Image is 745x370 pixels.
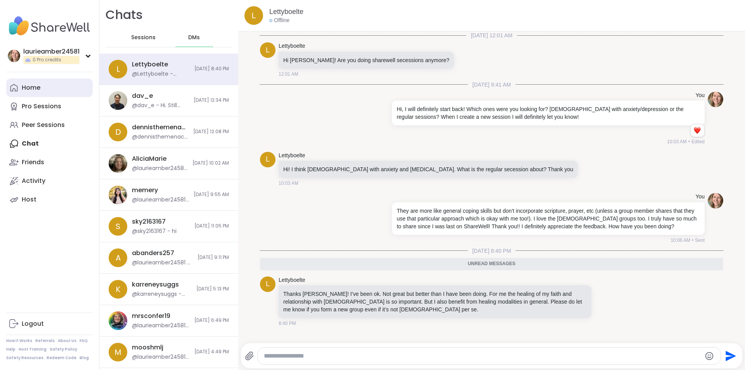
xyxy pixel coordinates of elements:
a: Lettyboelte [279,42,305,50]
p: They are more like general coping skills but don't incorporate scripture, prayer, etc (unless a g... [397,207,700,230]
div: @karreneysuggs - Thank you. [132,290,192,298]
span: [DATE] 5:13 PM [196,286,229,292]
div: Home [22,83,40,92]
span: 0 Pro credits [33,57,61,63]
a: Referrals [35,338,55,344]
img: https://sharewell-space-live.sfo3.digitaloceanspaces.com/user-generated/ddf01a60-9946-47ee-892f-d... [109,154,127,173]
span: s [116,221,120,232]
span: • [688,138,690,145]
a: How It Works [6,338,32,344]
span: [DATE] 11:05 PM [194,223,229,229]
img: laurieamber24581 [8,50,20,62]
div: @dennisthemenace - this is a surprise I been to 702 sessions we all miss you [132,133,189,141]
span: [DATE] 8:40 PM [194,66,229,72]
a: Host Training [19,347,47,352]
span: Edited [691,138,705,145]
button: Emoji picker [705,351,714,361]
a: Redeem Code [47,355,76,361]
img: https://sharewell-space-live.sfo3.digitaloceanspaces.com/user-generated/0a74db50-b571-406d-984a-7... [708,193,723,208]
span: L [251,10,256,21]
div: Peer Sessions [22,121,65,129]
span: Sessions [131,34,156,42]
span: DMs [188,34,200,42]
div: mooshmlj [132,343,163,352]
div: laurieamber24581 [23,47,80,56]
div: @laurieamber24581 - helping [132,353,190,361]
span: [DATE] 10:02 AM [192,160,229,167]
span: [DATE] 9:11 PM [198,254,229,261]
div: @laurieamber24581 - I never sent you a message to thank you but I wanted to say thank you so much... [132,196,189,204]
span: L [266,279,270,289]
div: memery [132,186,158,195]
a: FAQ [80,338,88,344]
div: @Lettyboelte - Thanks [PERSON_NAME]! I’ve been ok. Not great but better than I have been doing. F... [132,70,190,78]
a: Pro Sessions [6,97,93,116]
a: Peer Sessions [6,116,93,134]
span: [DATE] 8:40 PM [468,247,516,255]
div: AliciaMarie [132,155,166,163]
span: 8:40 PM [279,320,296,327]
p: Hi [PERSON_NAME]! Are you doing sharewell secessions anymore? [283,56,449,64]
div: Host [22,195,36,204]
p: Thanks [PERSON_NAME]! I’ve been ok. Not great but better than I have been doing. For me the heali... [283,290,587,313]
span: L [116,63,120,75]
span: d [115,126,121,138]
div: Offline [269,17,289,24]
div: mrsconfer19 [132,312,170,320]
a: Lettyboelte [279,276,305,284]
div: Friends [22,158,44,167]
textarea: Type your message [264,352,702,360]
div: @laurieamber24581 - Hey, I have been away from here for a while. I will definitely be looking at ... [132,165,188,172]
span: [DATE] 9:41 AM [468,81,515,89]
span: a [116,252,121,264]
img: https://sharewell-space-live.sfo3.digitaloceanspaces.com/user-generated/6f31e3c1-6d64-41cf-ac15-c... [109,186,127,204]
a: Blog [80,355,89,361]
h1: Chats [106,6,143,24]
img: ShareWell Nav Logo [6,12,93,40]
a: Safety Policy [50,347,77,352]
div: Unread messages [260,258,723,270]
a: About Us [58,338,76,344]
div: @sky2163167 - hi [132,228,177,235]
div: sky2163167 [132,217,166,226]
a: Lettyboelte [269,7,303,17]
a: Lettyboelte [279,152,305,160]
p: Hi, I will definitely start back! Which ones were you looking for? [DEMOGRAPHIC_DATA] with anxiet... [397,105,700,121]
span: [DATE] 9:55 AM [194,191,229,198]
span: [DATE] 12:08 PM [193,129,229,135]
a: Home [6,78,93,97]
p: Hi! I think [DEMOGRAPHIC_DATA] with anxiety and [MEDICAL_DATA]. What is the regular secession abo... [283,165,573,173]
span: L [266,154,270,165]
span: L [266,45,270,56]
span: k [116,283,120,295]
img: https://sharewell-space-live.sfo3.digitaloceanspaces.com/user-generated/ce2be759-7177-4499-b7bc-6... [109,311,127,330]
a: Safety Resources [6,355,43,361]
div: dennisthemenace [132,123,189,132]
a: Activity [6,172,93,190]
button: Send [721,347,738,365]
span: m [114,346,121,358]
span: [DATE] 6:49 PM [194,317,229,324]
div: Pro Sessions [22,102,61,111]
div: Reaction list [691,124,704,137]
div: karreneysuggs [132,280,179,289]
div: @laurieamber24581 - I have to finish school first and see what the best offer is! Also, see what ... [132,322,190,330]
a: Host [6,190,93,209]
h4: You [695,92,705,99]
span: 10:06 AM [670,237,690,244]
div: abanders257 [132,249,174,257]
img: https://sharewell-space-live.sfo3.digitaloceanspaces.com/user-generated/0a74db50-b571-406d-984a-7... [708,92,723,107]
span: [DATE] 12:34 PM [194,97,229,104]
img: https://sharewell-space-live.sfo3.digitaloceanspaces.com/user-generated/1992f098-aed8-493c-8991-e... [109,91,127,110]
button: Reactions: love [693,127,701,134]
div: @dav_e - Hi. Still looking for work. But im doing ok! How [DOMAIN_NAME]? [132,102,189,109]
h4: You [695,193,705,201]
a: Help [6,347,16,352]
div: Logout [22,320,44,328]
div: dav_e [132,92,153,100]
a: Logout [6,314,93,333]
a: Friends [6,153,93,172]
span: [DATE] 12:01 AM [466,31,517,39]
div: Activity [22,177,45,185]
span: [DATE] 4:49 PM [194,349,229,355]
